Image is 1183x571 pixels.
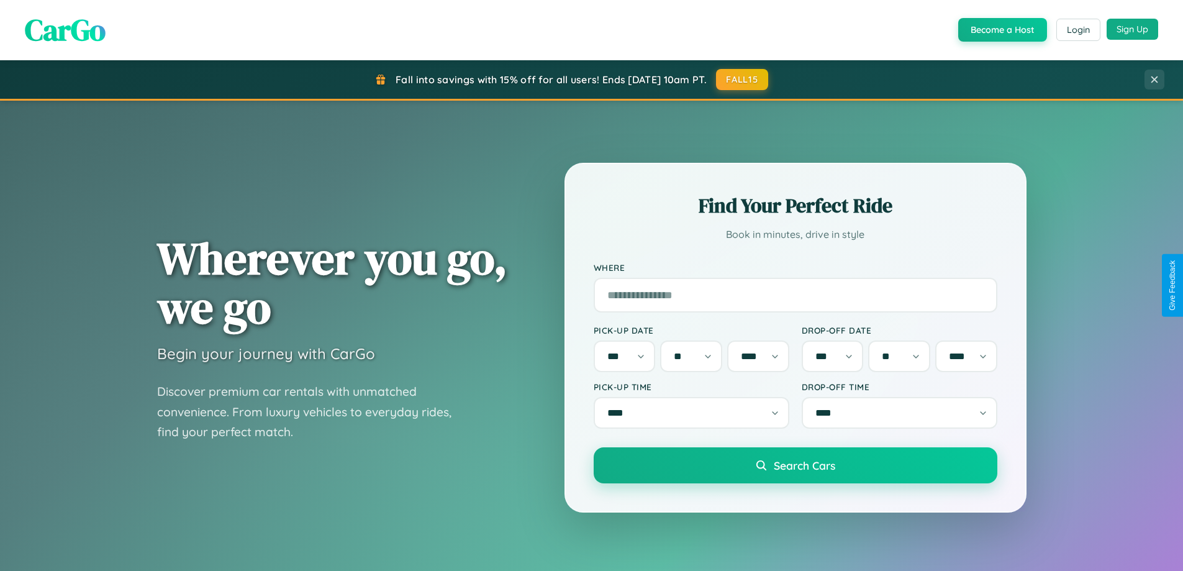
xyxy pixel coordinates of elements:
label: Pick-up Time [594,381,789,392]
h2: Find Your Perfect Ride [594,192,997,219]
label: Where [594,262,997,273]
span: Fall into savings with 15% off for all users! Ends [DATE] 10am PT. [396,73,707,86]
span: CarGo [25,9,106,50]
button: FALL15 [716,69,768,90]
button: Become a Host [958,18,1047,42]
button: Login [1056,19,1100,41]
p: Book in minutes, drive in style [594,226,997,244]
button: Search Cars [594,447,997,483]
h1: Wherever you go, we go [157,234,507,332]
span: Search Cars [774,459,835,472]
button: Sign Up [1107,19,1158,40]
label: Pick-up Date [594,325,789,336]
h3: Begin your journey with CarGo [157,344,375,363]
label: Drop-off Time [802,381,997,392]
div: Give Feedback [1168,260,1177,311]
p: Discover premium car rentals with unmatched convenience. From luxury vehicles to everyday rides, ... [157,381,468,442]
label: Drop-off Date [802,325,997,336]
